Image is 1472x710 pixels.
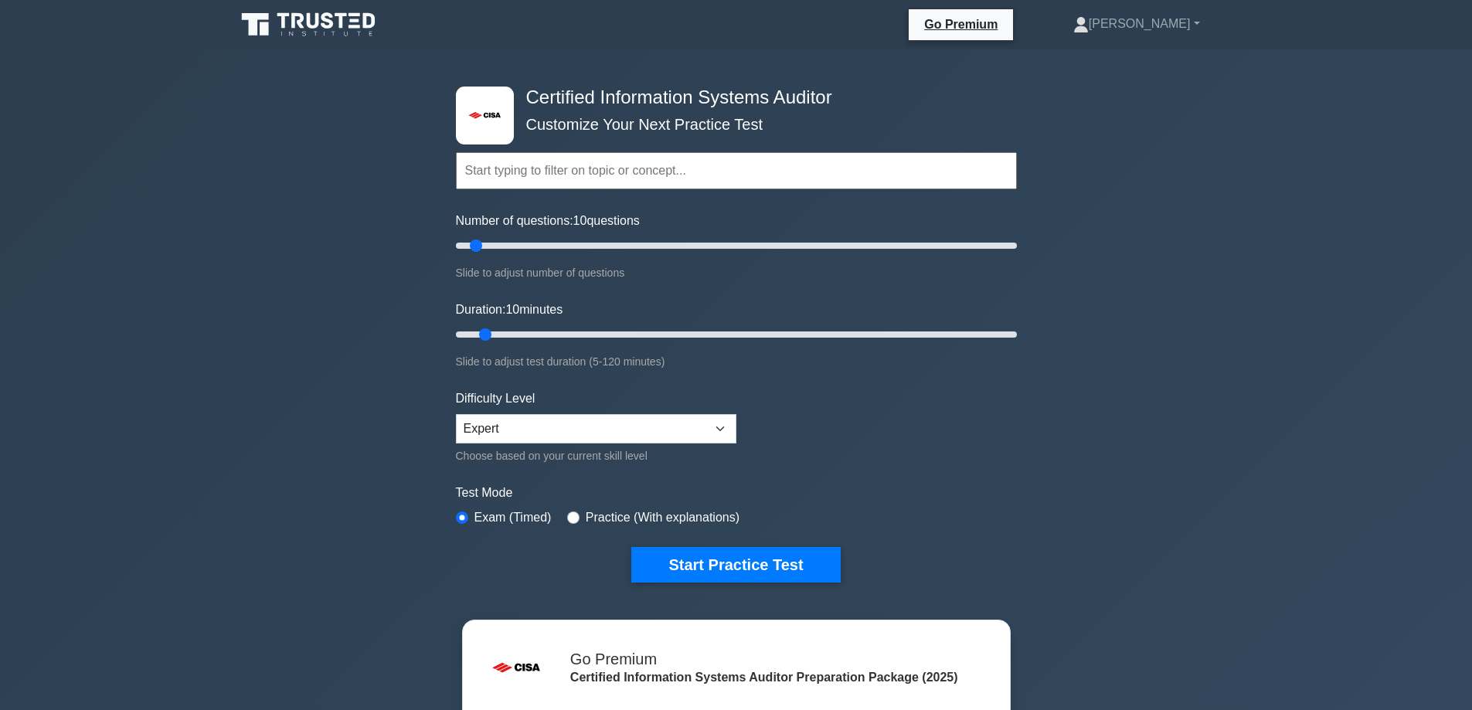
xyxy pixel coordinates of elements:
[915,15,1007,34] a: Go Premium
[456,484,1017,502] label: Test Mode
[456,352,1017,371] div: Slide to adjust test duration (5-120 minutes)
[456,212,640,230] label: Number of questions: questions
[631,547,840,583] button: Start Practice Test
[1036,8,1237,39] a: [PERSON_NAME]
[573,214,587,227] span: 10
[474,508,552,527] label: Exam (Timed)
[456,152,1017,189] input: Start typing to filter on topic or concept...
[456,301,563,319] label: Duration: minutes
[505,303,519,316] span: 10
[456,389,535,408] label: Difficulty Level
[456,447,736,465] div: Choose based on your current skill level
[520,87,941,109] h4: Certified Information Systems Auditor
[456,263,1017,282] div: Slide to adjust number of questions
[586,508,739,527] label: Practice (With explanations)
